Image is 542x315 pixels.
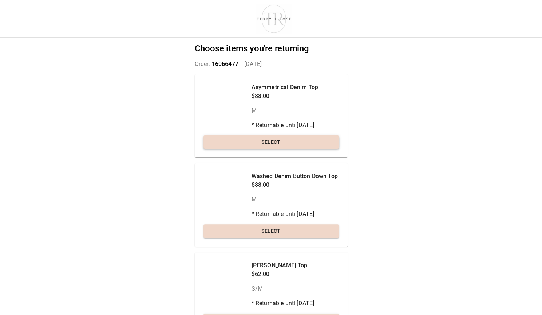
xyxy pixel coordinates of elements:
p: * Returnable until [DATE] [252,210,338,218]
p: * Returnable until [DATE] [252,121,318,130]
button: Select [203,224,339,238]
button: Select [203,135,339,149]
p: Asymmetrical Denim Top [252,83,318,92]
h2: Choose items you're returning [195,43,348,54]
span: 16066477 [212,60,238,67]
p: * Returnable until [DATE] [252,299,314,308]
p: M [252,195,338,204]
p: Washed Denim Button Down Top [252,172,338,181]
img: shop-teddyrose.myshopify.com-d93983e8-e25b-478f-b32e-9430bef33fdd [253,3,294,34]
p: M [252,106,318,115]
p: $88.00 [252,92,318,101]
p: [PERSON_NAME] Top [252,261,314,270]
p: Order: [DATE] [195,60,348,68]
p: $88.00 [252,181,338,189]
p: S/M [252,284,314,293]
p: $62.00 [252,270,314,279]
